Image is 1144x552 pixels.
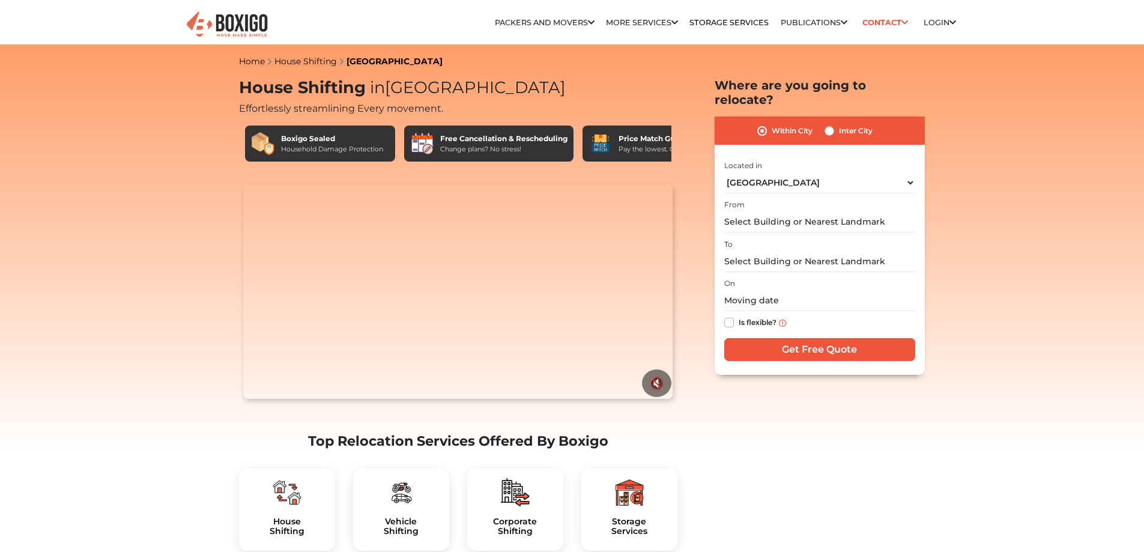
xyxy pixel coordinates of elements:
h1: House Shifting [239,78,677,98]
h2: Top Relocation Services Offered By Boxigo [239,433,677,449]
a: VehicleShifting [363,517,440,537]
span: in [370,77,385,97]
img: Boxigo Sealed [251,132,275,156]
a: Storage Services [689,18,769,27]
div: Price Match Guarantee [619,133,710,144]
input: Select Building or Nearest Landmark [724,251,915,272]
h2: Where are you going to relocate? [715,78,925,107]
div: Pay the lowest. Guaranteed! [619,144,710,154]
span: [GEOGRAPHIC_DATA] [366,77,566,97]
a: More services [606,18,678,27]
label: To [724,239,733,250]
label: From [724,199,745,210]
img: Boxigo [185,10,269,40]
img: boxigo_packers_and_movers_plan [501,478,530,507]
a: Login [924,18,956,27]
video: Your browser does not support the video tag. [243,184,673,399]
a: Publications [781,18,847,27]
img: boxigo_packers_and_movers_plan [615,478,644,507]
label: Inter City [839,124,873,138]
a: Contact [859,13,912,32]
div: Boxigo Sealed [281,133,383,144]
div: Household Damage Protection [281,144,383,154]
a: HouseShifting [249,517,325,537]
div: Free Cancellation & Rescheduling [440,133,567,144]
input: Get Free Quote [724,338,915,361]
span: Effortlessly streamlining Every movement. [239,103,443,114]
img: Free Cancellation & Rescheduling [410,132,434,156]
button: 🔇 [642,369,671,397]
div: Change plans? No stress! [440,144,567,154]
img: Price Match Guarantee [589,132,613,156]
h5: Storage Services [591,517,668,537]
label: Located in [724,160,762,171]
h5: Corporate Shifting [477,517,554,537]
img: boxigo_packers_and_movers_plan [387,478,416,507]
a: [GEOGRAPHIC_DATA] [347,56,443,67]
label: On [724,278,735,289]
img: boxigo_packers_and_movers_plan [273,478,301,507]
label: Within City [772,124,813,138]
input: Moving date [724,290,915,311]
a: Home [239,56,265,67]
a: House Shifting [274,56,337,67]
label: Is flexible? [739,315,776,328]
input: Select Building or Nearest Landmark [724,211,915,232]
h5: House Shifting [249,517,325,537]
a: Packers and Movers [495,18,595,27]
img: info [779,320,786,327]
a: CorporateShifting [477,517,554,537]
a: StorageServices [591,517,668,537]
h5: Vehicle Shifting [363,517,440,537]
